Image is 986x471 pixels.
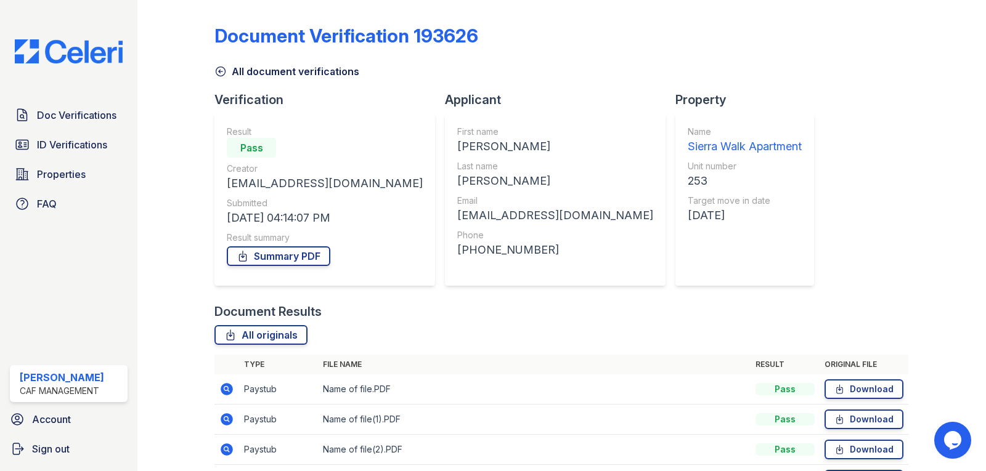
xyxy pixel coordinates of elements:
span: Doc Verifications [37,108,116,123]
a: Download [825,440,903,459]
div: Result summary [227,231,423,244]
a: Summary PDF [227,246,330,266]
div: Applicant [445,91,675,108]
div: Pass [756,443,815,456]
th: Original file [820,355,908,374]
div: Document Verification 193626 [214,25,478,47]
span: Sign out [32,441,70,456]
div: [EMAIL_ADDRESS][DOMAIN_NAME] [457,207,653,224]
div: Unit number [688,160,802,172]
div: Name [688,126,802,138]
div: CAF Management [20,385,104,397]
div: Verification [214,91,445,108]
a: ID Verifications [10,132,128,157]
div: Sierra Walk Apartment [688,138,802,155]
div: Email [457,195,653,207]
a: Download [825,409,903,429]
div: Property [675,91,824,108]
div: Pass [227,138,276,158]
div: Document Results [214,303,322,320]
div: Creator [227,163,423,175]
div: First name [457,126,653,138]
a: Properties [10,162,128,187]
div: Last name [457,160,653,172]
div: [DATE] 04:14:07 PM [227,209,423,227]
div: Pass [756,413,815,425]
a: Name Sierra Walk Apartment [688,126,802,155]
td: Paystub [239,405,318,435]
th: File name [318,355,751,374]
div: [PERSON_NAME] [457,172,653,190]
td: Paystub [239,435,318,465]
a: All document verifications [214,64,359,79]
td: Name of file.PDF [318,374,751,405]
img: CE_Logo_Blue-a8612792a0a2168367f1c8372b55b34899dd931a85d93a1a3d3e32e68fde9ad4.png [5,39,132,63]
span: ID Verifications [37,137,107,152]
div: [DATE] [688,207,802,224]
div: 253 [688,172,802,190]
div: Target move in date [688,195,802,207]
th: Type [239,355,318,374]
div: Phone [457,229,653,241]
iframe: chat widget [934,422,974,459]
a: All originals [214,325,308,345]
th: Result [751,355,820,374]
a: Account [5,407,132,432]
div: [EMAIL_ADDRESS][DOMAIN_NAME] [227,175,423,192]
div: Pass [756,383,815,395]
span: Account [32,412,71,427]
a: Doc Verifications [10,103,128,127]
span: FAQ [37,196,57,211]
td: Name of file(2).PDF [318,435,751,465]
a: FAQ [10,191,128,216]
td: Name of file(1).PDF [318,405,751,435]
div: [PHONE_NUMBER] [457,241,653,259]
span: Properties [37,167,86,182]
div: [PERSON_NAME] [20,370,104,385]
a: Download [825,379,903,399]
div: [PERSON_NAME] [457,138,653,155]
td: Paystub [239,374,318,405]
a: Sign out [5,437,132,461]
div: Submitted [227,197,423,209]
div: Result [227,126,423,138]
